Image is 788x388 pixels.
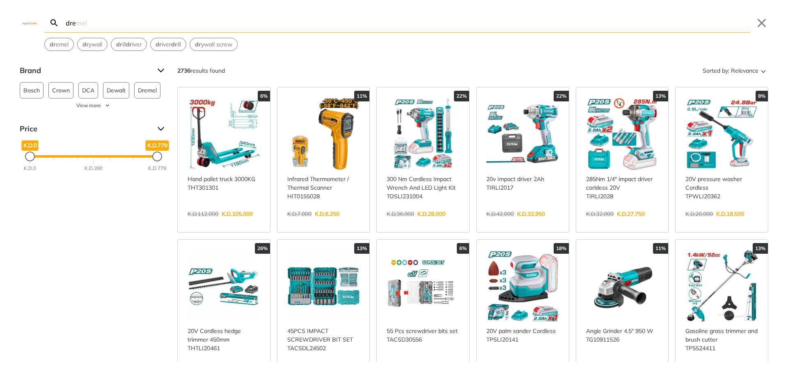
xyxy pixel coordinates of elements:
[758,66,768,76] svg: Sort
[134,82,160,99] button: Dremel
[354,243,369,254] div: 13%
[195,40,232,49] span: ywall screw
[20,82,44,99] button: Bosch
[82,83,94,98] span: DCA
[45,38,73,51] button: Select suggestion: dremel
[50,41,56,48] strong: dr
[103,82,129,99] button: Dewalt
[77,38,108,51] div: Suggestion: drywall
[755,16,768,30] button: Close
[554,243,569,254] div: 18%
[152,152,162,161] div: Maximum Price
[50,40,69,49] span: emel
[76,102,101,109] span: View more
[64,13,750,32] input: Search…
[457,243,469,254] div: 6%
[20,64,151,77] span: Brand
[151,38,186,51] button: Select suggestion: driver drill
[24,165,36,172] div: K.D.0
[44,38,74,51] div: Suggestion: dremel
[258,91,270,101] div: 6%
[554,91,569,101] div: 22%
[731,64,758,77] span: Relevance
[454,91,469,101] div: 22%
[85,165,103,172] div: K.D.390
[82,41,89,48] strong: dr
[653,243,668,254] div: 11%
[107,83,126,98] span: Dewalt
[177,64,225,77] div: results found
[255,243,270,254] div: 26%
[78,38,107,51] button: Select suggestion: drywall
[150,38,186,51] div: Suggestion: driver drill
[190,38,238,51] div: Suggestion: drywall screw
[111,38,147,51] div: Suggestion: drill driver
[195,41,201,48] strong: dr
[20,122,151,135] span: Price
[701,64,768,77] button: Sorted by:Relevance Sort
[753,243,768,254] div: 13%
[156,41,162,48] strong: dr
[156,40,181,49] span: iver ill
[49,18,59,28] svg: Search
[148,165,166,172] div: K.D.779
[138,83,157,98] span: Dremel
[78,82,98,99] button: DCA
[25,152,35,161] div: Minimum Price
[126,41,132,48] strong: dr
[20,102,167,109] button: View more
[653,91,668,101] div: 13%
[756,91,768,101] div: 8%
[111,38,147,51] button: Select suggestion: drill driver
[48,82,73,99] button: Crown
[116,40,142,49] span: ill iver
[20,21,39,25] img: Close
[23,83,40,98] span: Bosch
[171,41,177,48] strong: dr
[116,41,122,48] strong: dr
[52,83,70,98] span: Crown
[82,40,102,49] span: ywall
[354,91,369,101] div: 11%
[177,67,190,74] strong: 2736
[190,38,237,51] button: Select suggestion: drywall screw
